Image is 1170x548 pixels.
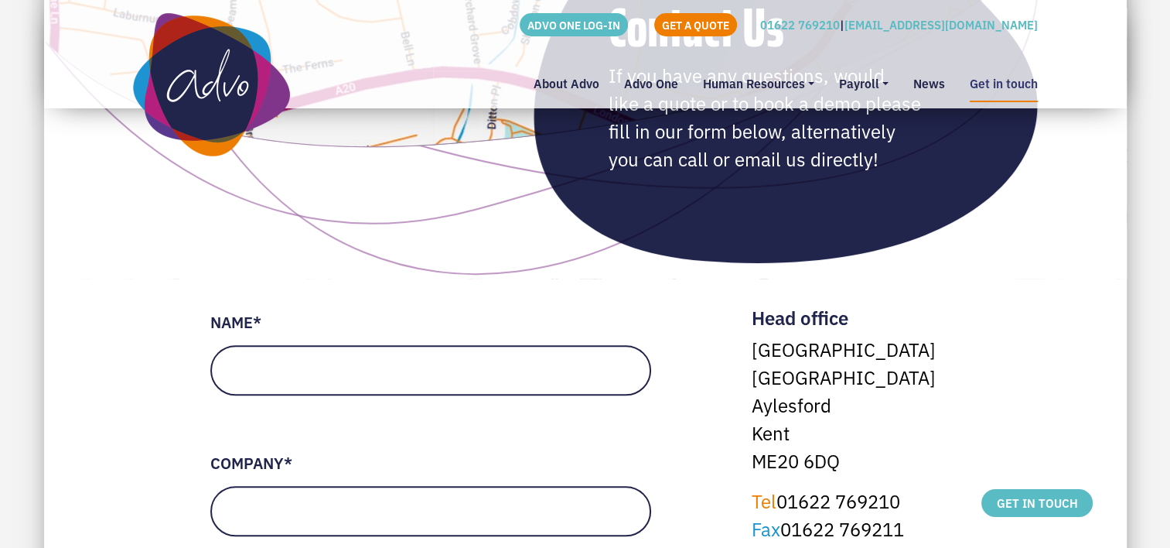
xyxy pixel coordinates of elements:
[520,13,628,36] a: ADVO ONE LOG-IN
[752,307,1038,329] h4: Head office
[521,68,612,108] a: About Advo
[752,515,780,542] span: Fax
[752,335,1038,474] p: [GEOGRAPHIC_DATA] [GEOGRAPHIC_DATA] Aylesford Kent ME20 6DQ
[844,16,1038,33] a: [EMAIL_ADDRESS][DOMAIN_NAME]
[981,489,1093,517] a: GET IN TOUCH
[210,310,261,333] label: NAME*
[210,450,292,474] label: COMPANY*
[760,16,840,33] a: 01622 769210
[957,68,1038,108] a: Get in touch
[827,68,901,108] a: Payroll
[654,13,737,36] a: GET A QUOTE
[691,68,827,108] a: Human Resources
[612,68,691,108] a: Advo One
[609,61,961,173] p: If you have any questions, would like a quote or to book a demo please fill in our form below, al...
[760,16,1038,34] p: |
[901,68,957,108] a: News
[752,487,776,514] span: Tel
[133,13,291,156] img: Advo One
